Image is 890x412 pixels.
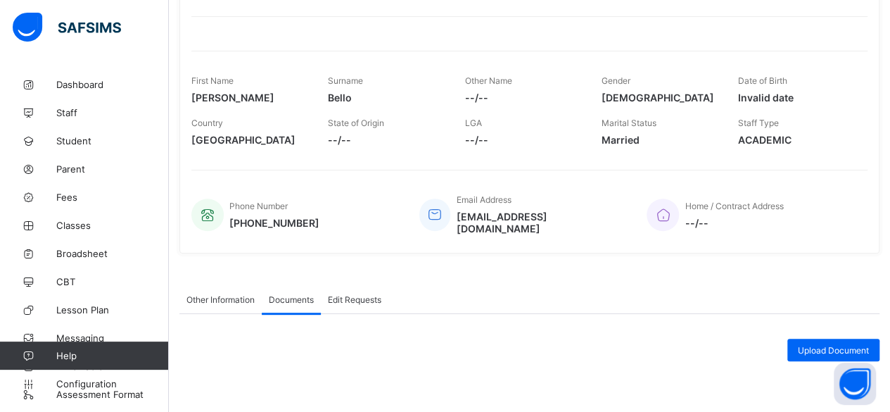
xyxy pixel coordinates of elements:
[456,194,511,205] span: Email Address
[186,294,255,305] span: Other Information
[328,134,443,146] span: --/--
[269,294,314,305] span: Documents
[56,135,169,146] span: Student
[56,332,169,344] span: Messaging
[56,163,169,175] span: Parent
[685,217,783,229] span: --/--
[602,75,630,86] span: Gender
[229,201,288,211] span: Phone Number
[738,75,787,86] span: Date of Birth
[464,92,580,104] span: --/--
[328,294,381,305] span: Edit Requests
[602,134,717,146] span: Married
[834,363,876,405] button: Open asap
[798,345,869,356] span: Upload Document
[56,192,169,203] span: Fees
[191,92,307,104] span: [PERSON_NAME]
[328,75,363,86] span: Surname
[56,350,168,361] span: Help
[191,75,234,86] span: First Name
[464,118,481,128] span: LGA
[738,92,853,104] span: Invalid date
[464,75,511,86] span: Other Name
[328,92,443,104] span: Bello
[56,220,169,231] span: Classes
[738,134,853,146] span: ACADEMIC
[191,134,307,146] span: [GEOGRAPHIC_DATA]
[738,118,779,128] span: Staff Type
[13,13,121,42] img: safsims
[464,134,580,146] span: --/--
[56,248,169,259] span: Broadsheet
[602,118,656,128] span: Marital Status
[191,118,223,128] span: Country
[56,79,169,90] span: Dashboard
[56,107,169,118] span: Staff
[328,118,384,128] span: State of Origin
[56,276,169,287] span: CBT
[56,378,168,389] span: Configuration
[685,201,783,211] span: Home / Contract Address
[602,92,717,104] span: [DEMOGRAPHIC_DATA]
[456,211,625,235] span: [EMAIL_ADDRESS][DOMAIN_NAME]
[229,217,319,229] span: [PHONE_NUMBER]
[56,304,169,316] span: Lesson Plan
